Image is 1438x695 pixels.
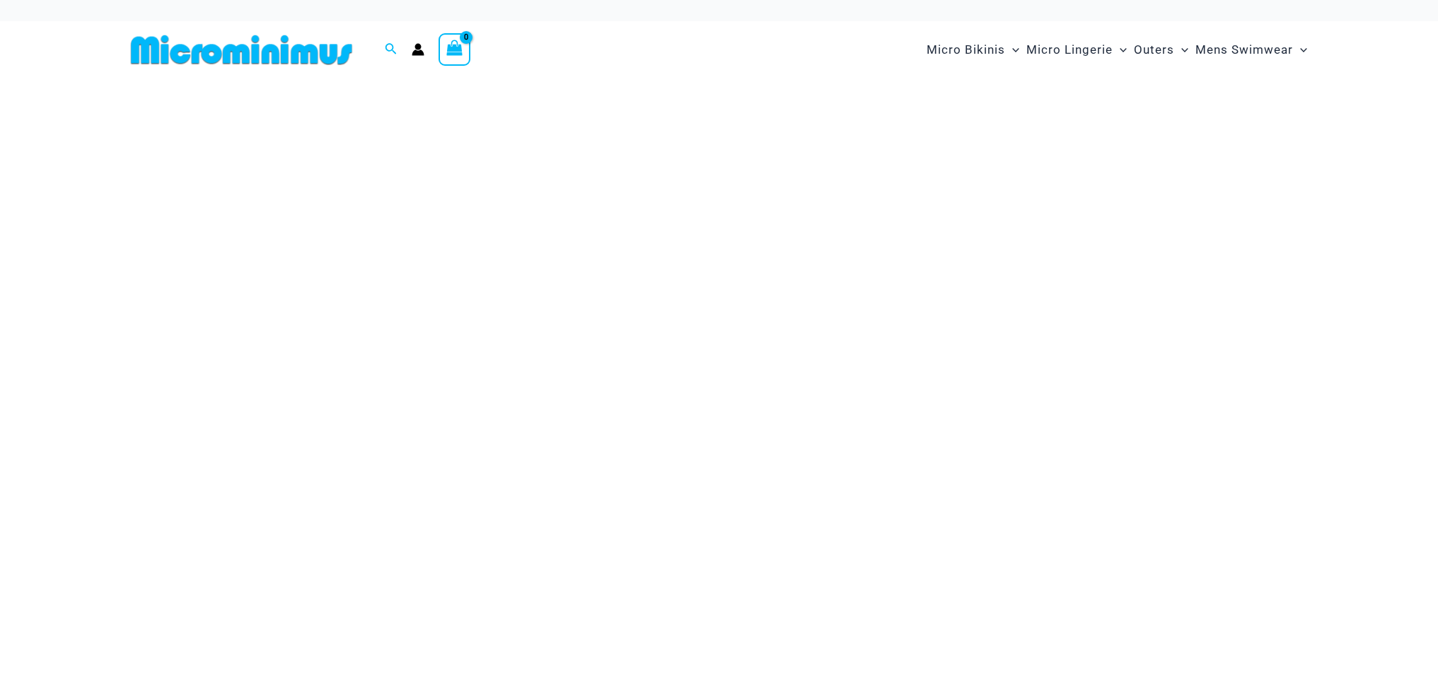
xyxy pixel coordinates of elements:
[923,28,1023,71] a: Micro BikinisMenu ToggleMenu Toggle
[1192,28,1311,71] a: Mens SwimwearMenu ToggleMenu Toggle
[1174,32,1188,68] span: Menu Toggle
[1026,32,1113,68] span: Micro Lingerie
[1293,32,1307,68] span: Menu Toggle
[921,26,1314,74] nav: Site Navigation
[1130,28,1192,71] a: OutersMenu ToggleMenu Toggle
[1023,28,1130,71] a: Micro LingerieMenu ToggleMenu Toggle
[125,34,358,66] img: MM SHOP LOGO FLAT
[385,41,398,59] a: Search icon link
[1113,32,1127,68] span: Menu Toggle
[439,33,471,66] a: View Shopping Cart, empty
[1195,32,1293,68] span: Mens Swimwear
[412,43,424,56] a: Account icon link
[1005,32,1019,68] span: Menu Toggle
[1134,32,1174,68] span: Outers
[927,32,1005,68] span: Micro Bikinis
